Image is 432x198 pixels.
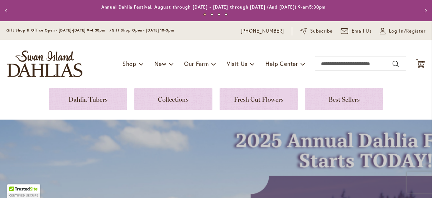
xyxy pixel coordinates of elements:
[6,28,112,33] span: Gift Shop & Office Open - [DATE]-[DATE] 9-4:30pm /
[227,60,248,67] span: Visit Us
[265,60,298,67] span: Help Center
[225,13,227,16] button: 4 of 4
[352,28,372,35] span: Email Us
[101,4,326,10] a: Annual Dahlia Festival, August through [DATE] - [DATE] through [DATE] (And [DATE]) 9-am5:30pm
[380,28,426,35] a: Log In/Register
[341,28,372,35] a: Email Us
[7,50,82,77] a: store logo
[112,28,174,33] span: Gift Shop Open - [DATE] 10-3pm
[154,60,166,67] span: New
[310,28,333,35] span: Subscribe
[241,28,284,35] a: [PHONE_NUMBER]
[218,13,220,16] button: 3 of 4
[203,13,206,16] button: 1 of 4
[211,13,213,16] button: 2 of 4
[389,28,426,35] span: Log In/Register
[418,4,432,18] button: Next
[300,28,333,35] a: Subscribe
[7,184,40,198] div: TrustedSite Certified
[123,60,136,67] span: Shop
[184,60,208,67] span: Our Farm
